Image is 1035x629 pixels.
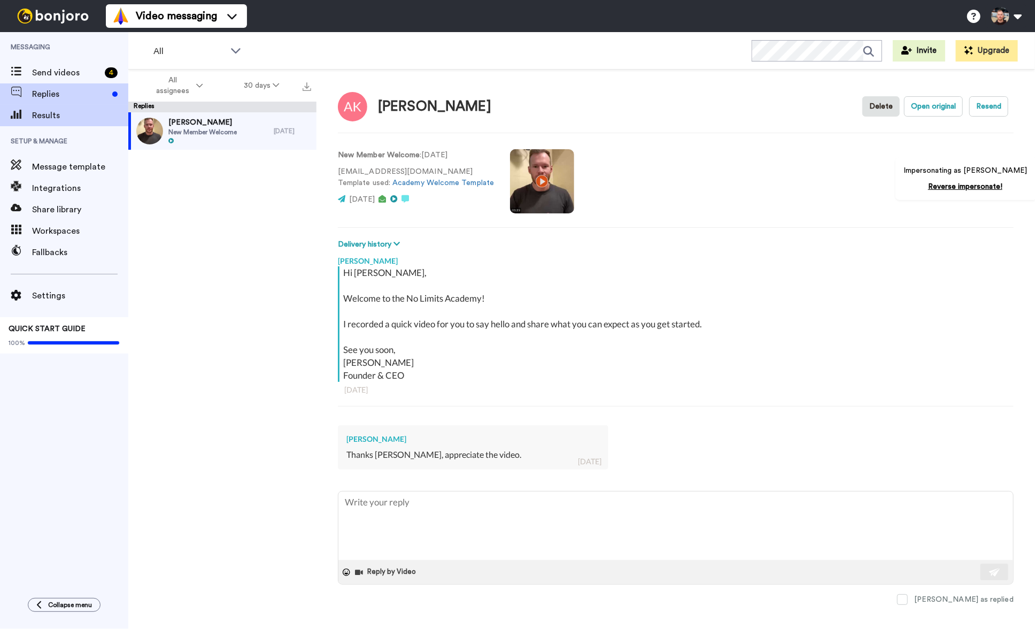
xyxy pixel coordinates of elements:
[112,7,129,25] img: vm-color.svg
[303,82,311,91] img: export.svg
[299,78,314,94] button: Export all results that match these filters now.
[32,182,128,195] span: Integrations
[151,75,194,96] span: All assignees
[274,127,311,135] div: [DATE]
[32,225,128,237] span: Workspaces
[48,601,92,609] span: Collapse menu
[153,45,225,58] span: All
[136,118,163,144] img: ba2e253a-8d42-46d3-89b6-317ff15966ab-thumb.jpg
[13,9,93,24] img: bj-logo-header-white.svg
[578,456,602,467] div: [DATE]
[349,196,375,203] span: [DATE]
[168,117,237,128] span: [PERSON_NAME]
[903,165,1027,176] p: Impersonating as [PERSON_NAME]
[344,385,1007,395] div: [DATE]
[338,150,494,161] p: : [DATE]
[969,96,1008,117] button: Resend
[989,568,1001,577] img: send-white.svg
[32,289,128,302] span: Settings
[346,434,600,444] div: [PERSON_NAME]
[338,92,367,121] img: Image of Anshul Kumar
[32,88,108,101] span: Replies
[168,128,237,136] span: New Member Welcome
[105,67,118,78] div: 4
[862,96,900,117] button: Delete
[338,151,420,159] strong: New Member Welcome
[338,166,494,189] p: [EMAIL_ADDRESS][DOMAIN_NAME] Template used:
[136,9,217,24] span: Video messaging
[343,266,1011,382] div: Hi [PERSON_NAME], Welcome to the No Limits Academy! I recorded a quick video for you to say hello...
[32,109,128,122] span: Results
[914,594,1014,605] div: [PERSON_NAME] as replied
[128,102,316,112] div: Replies
[32,246,128,259] span: Fallbacks
[378,99,491,114] div: [PERSON_NAME]
[338,250,1014,266] div: [PERSON_NAME]
[893,40,945,62] button: Invite
[928,183,1002,190] a: Reverse impersonate!
[9,339,25,347] span: 100%
[392,179,494,187] a: Academy Welcome Template
[128,112,316,150] a: [PERSON_NAME]New Member Welcome[DATE]
[956,40,1018,62] button: Upgrade
[9,325,86,333] span: QUICK START GUIDE
[904,96,963,117] button: Open original
[32,160,128,173] span: Message template
[32,203,128,216] span: Share library
[28,598,101,612] button: Collapse menu
[223,76,300,95] button: 30 days
[346,449,600,461] div: Thanks [PERSON_NAME], appreciate the video.
[130,71,223,101] button: All assignees
[354,564,420,580] button: Reply by Video
[32,66,101,79] span: Send videos
[338,239,403,250] button: Delivery history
